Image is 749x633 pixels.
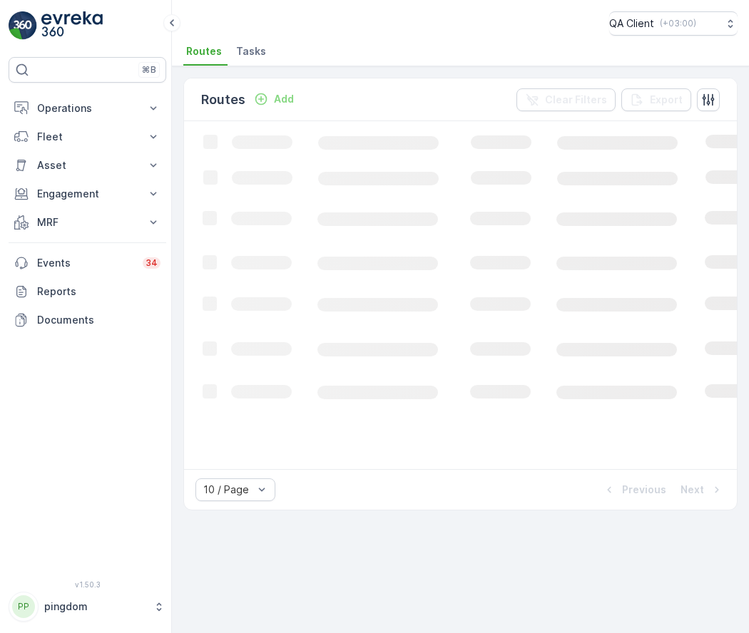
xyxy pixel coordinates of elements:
[9,151,166,180] button: Asset
[9,249,166,277] a: Events34
[601,481,668,498] button: Previous
[681,483,704,497] p: Next
[37,284,160,299] p: Reports
[248,91,300,108] button: Add
[186,44,222,58] span: Routes
[37,313,160,327] p: Documents
[9,277,166,306] a: Reports
[9,580,166,589] span: v 1.50.3
[37,256,134,270] p: Events
[37,101,138,115] p: Operations
[12,595,35,618] div: PP
[650,93,683,107] p: Export
[679,481,725,498] button: Next
[236,44,266,58] span: Tasks
[37,215,138,230] p: MRF
[37,158,138,173] p: Asset
[9,208,166,237] button: MRF
[609,11,738,36] button: QA Client(+03:00)
[622,483,666,497] p: Previous
[9,123,166,151] button: Fleet
[9,306,166,334] a: Documents
[9,11,37,40] img: logo
[516,88,616,111] button: Clear Filters
[41,11,103,40] img: logo_light-DOdMpM7g.png
[142,64,156,76] p: ⌘B
[274,92,294,106] p: Add
[37,130,138,144] p: Fleet
[660,18,696,29] p: ( +03:00 )
[201,90,245,110] p: Routes
[621,88,691,111] button: Export
[37,187,138,201] p: Engagement
[9,94,166,123] button: Operations
[146,257,158,269] p: 34
[609,16,654,31] p: QA Client
[44,599,146,614] p: pingdom
[9,592,166,622] button: PPpingdom
[9,180,166,208] button: Engagement
[545,93,607,107] p: Clear Filters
